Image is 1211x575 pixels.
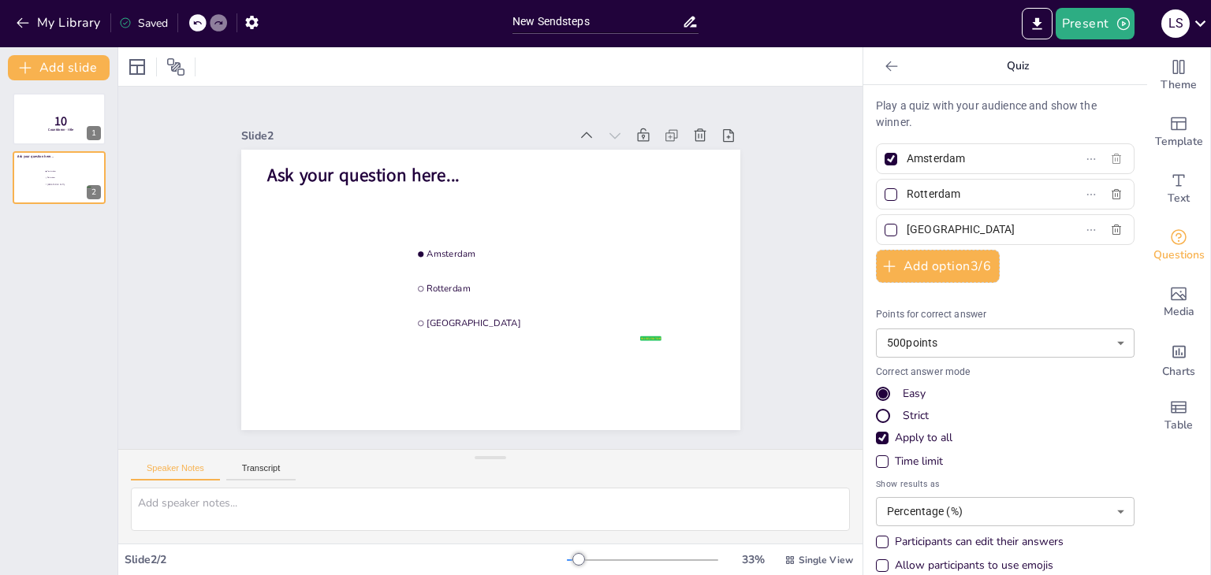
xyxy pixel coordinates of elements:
div: Percentage (%) [876,497,1135,526]
div: Apply to all [876,430,1135,446]
div: Allow participants to use emojis [876,558,1053,573]
div: Layout [125,54,150,80]
div: Allow participants to use emojis [895,558,1053,573]
span: Media [1164,303,1194,321]
div: Get real-time input from your audience [1147,217,1210,274]
div: Strict [903,408,929,424]
button: My Library [12,10,107,35]
div: Slide 2 [272,80,597,162]
div: 2 [87,185,101,199]
span: Single View [799,554,853,566]
div: Change the overall theme [1147,47,1210,104]
input: Option 3 [907,218,1053,241]
span: Ask your question here... [289,119,482,183]
div: 1 [87,126,101,140]
button: Export to PowerPoint [1022,8,1053,39]
span: Table [1164,417,1193,434]
input: Option 1 [907,147,1053,170]
button: Add option3/6 [876,250,1000,283]
span: Countdown - title [48,128,73,132]
div: Time limit [876,454,1135,469]
span: Rotterdam [423,269,651,329]
span: Questions [1153,247,1205,264]
button: L S [1161,8,1190,39]
button: Transcript [226,463,296,480]
button: Present [1056,8,1135,39]
span: Theme [1161,76,1197,94]
div: Time limit [895,454,943,469]
p: Play a quiz with your audience and show the winner. [876,98,1135,131]
span: Amsterdam [430,236,658,295]
div: 33 % [734,552,772,567]
p: Points for correct answer [876,308,1135,322]
div: Easy [903,386,926,402]
span: 10 [54,113,67,130]
p: Correct answer mode [876,365,1135,380]
div: Saved [119,16,168,31]
div: Slide 2 / 2 [125,552,567,567]
input: Option 2 [907,183,1053,206]
span: Template [1155,133,1203,150]
div: Add images, graphics, shapes or video [1147,274,1210,331]
span: Rotterdam [47,176,91,179]
div: Apply to all [895,430,952,446]
span: Ask your question here... [17,154,53,159]
div: 500 points [876,328,1135,358]
div: Strict [876,408,1135,424]
div: Participants can edit their answers [876,534,1064,550]
div: L S [1161,9,1190,38]
span: Text [1168,190,1190,207]
span: Charts [1162,363,1195,380]
button: Add slide [8,55,110,80]
span: [GEOGRAPHIC_DATA] [47,183,91,185]
div: Add ready made slides [1147,104,1210,161]
div: 2 [13,151,106,203]
div: Add a table [1147,388,1210,444]
div: 1 [13,93,106,145]
span: Position [166,57,185,76]
div: Add text boxes [1147,161,1210,217]
div: Add charts and graphs [1147,331,1210,388]
div: Easy [876,386,1135,402]
span: Amsterdam [47,170,91,172]
div: Participants can edit their answers [895,534,1064,550]
span: [GEOGRAPHIC_DATA] [415,303,643,363]
span: Show results as [876,477,1135,491]
button: Speaker Notes [131,463,220,480]
p: Quiz [904,47,1131,85]
input: Insert title [512,10,682,33]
